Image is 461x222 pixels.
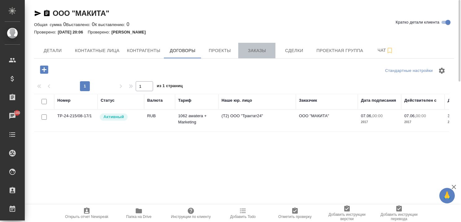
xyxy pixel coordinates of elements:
span: Добавить инструкции верстки [325,212,369,221]
p: 07.06, [361,113,372,118]
button: Открыть отчет Newspeak [61,205,113,222]
span: Чат [371,47,400,54]
span: Открыть отчет Newspeak [65,215,108,219]
button: 🙏 [439,188,455,203]
span: Кратко детали клиента [396,19,439,25]
span: 100 [10,110,24,116]
button: Скопировать ссылку [43,10,50,17]
div: Тариф [178,97,191,104]
button: Скопировать ссылку для ЯМессенджера [34,10,42,17]
div: 0 0 0 [34,21,454,28]
span: Заказы [242,47,272,55]
a: ООО "МАКИТА" [53,9,109,17]
span: Сделки [279,47,309,55]
p: Проверено: [88,30,112,34]
a: 100 [2,108,23,124]
div: Дата подписания [361,97,396,104]
span: Проектная группа [316,47,363,55]
svg: Подписаться [386,47,393,54]
span: из 1 страниц [157,82,183,91]
p: 2017 [361,119,398,125]
div: Наше юр. лицо [222,97,252,104]
div: Статус [101,97,115,104]
span: 🙏 [442,189,452,202]
button: Инструкции по клиенту [165,205,217,222]
span: Контрагенты [127,47,160,55]
td: 1062 awatera + Marketing [175,110,218,131]
div: Номер [57,97,71,104]
p: Общая сумма [34,22,63,27]
div: Валюта [147,97,163,104]
p: 2017 [404,119,441,125]
p: Выставлено: [66,22,92,27]
button: Добавить Todo [217,205,269,222]
p: [DATE] 20:06 [58,30,88,34]
button: Отметить проверку [269,205,321,222]
p: К выставлению: [95,22,127,27]
span: Детали [38,47,68,55]
td: RUB [144,110,175,131]
span: Папка на Drive [126,215,151,219]
p: Проверено: [34,30,58,34]
button: Добавить инструкции верстки [321,205,373,222]
span: Инструкции по клиенту [171,215,211,219]
span: Отметить проверку [278,215,311,219]
p: 07.06, [404,113,416,118]
span: Настроить таблицу [434,63,449,78]
span: Проекты [205,47,235,55]
span: Добавить Todo [230,215,256,219]
p: ООО "МАКИТА" [299,113,355,119]
div: split button [384,66,434,76]
td: ТР-24-215/08-17/1 [54,110,98,131]
span: Добавить инструкции перевода [377,212,421,221]
div: Заказчик [299,97,317,104]
span: Договоры [168,47,197,55]
p: 00:00 [372,113,383,118]
span: Контактные лица [75,47,120,55]
p: [PERSON_NAME] [112,30,151,34]
button: Добавить договор [36,63,53,76]
p: 00:00 [416,113,426,118]
td: (Т2) ООО "Трактат24" [218,110,296,131]
p: 31.12, [448,113,459,118]
button: Добавить инструкции перевода [373,205,425,222]
p: Активный [103,114,124,120]
button: Папка на Drive [113,205,165,222]
div: Действителен с [404,97,437,104]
